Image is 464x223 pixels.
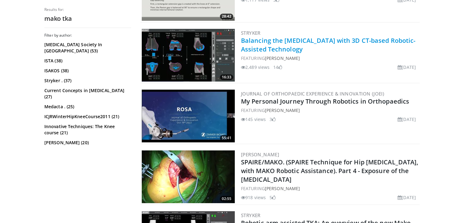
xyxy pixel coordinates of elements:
[241,212,261,218] a: Stryker
[265,107,300,113] a: [PERSON_NAME]
[44,58,130,64] a: ISTA (38)
[142,150,235,203] a: 02:55
[398,116,416,123] li: [DATE]
[142,90,235,142] a: 55:41
[44,123,130,136] a: Innovative Techniques: The Knee course (21)
[398,194,416,201] li: [DATE]
[44,7,131,12] p: Results for:
[142,29,235,82] img: aececb5f-a7d6-40bb-96d9-26cdf3a45450.300x170_q85_crop-smart_upscale.jpg
[44,15,131,23] h2: mako tka
[142,150,235,203] img: 1de2b5b1-8603-44fa-8cce-1e0a62d38c8b.300x170_q85_crop-smart_upscale.jpg
[270,116,276,123] li: 3
[220,135,233,141] span: 55:41
[44,104,130,110] a: Medacta . (25)
[241,194,266,201] li: 918 views
[142,29,235,82] a: 16:33
[44,78,130,84] a: Stryker . (37)
[241,30,261,36] a: Stryker
[220,14,233,19] span: 28:42
[241,158,418,184] a: SPAIRE/MAKO. (SPAIRE Technique for Hip [MEDICAL_DATA], with MAKO Robotic Assistance). Part 4 - Ex...
[44,140,130,146] a: [PERSON_NAME] (20)
[398,64,416,70] li: [DATE]
[142,90,235,142] img: 73ebaf27-e8ce-44c9-b483-4911b10bd6b7.300x170_q85_crop-smart_upscale.jpg
[270,194,276,201] li: 5
[241,36,415,53] a: Balancing the [MEDICAL_DATA] with 3D CT-based Robotic-Assisted Technology
[265,185,300,191] a: [PERSON_NAME]
[273,64,282,70] li: 14
[220,74,233,80] span: 16:33
[44,68,130,74] a: ISAKOS (38)
[241,116,266,123] li: 145 views
[44,33,131,38] h3: Filter by author:
[241,64,270,70] li: 2,489 views
[241,151,279,158] a: [PERSON_NAME]
[241,91,384,97] a: Journal of Orthopaedic Experience & Innovation (JOEI)
[241,55,418,61] div: FEATURING
[241,107,418,114] div: FEATURING
[220,196,233,202] span: 02:55
[44,87,130,100] a: Current Concepts in [MEDICAL_DATA] (27)
[265,55,300,61] a: [PERSON_NAME]
[44,42,130,54] a: [MEDICAL_DATA] Society In [GEOGRAPHIC_DATA] (53)
[241,185,418,192] div: FEATURING
[241,97,409,105] a: My Personal Journey Through Robotics in Orthopaedics
[44,114,130,120] a: ICJRWinterHipKneeCourse2011 (21)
